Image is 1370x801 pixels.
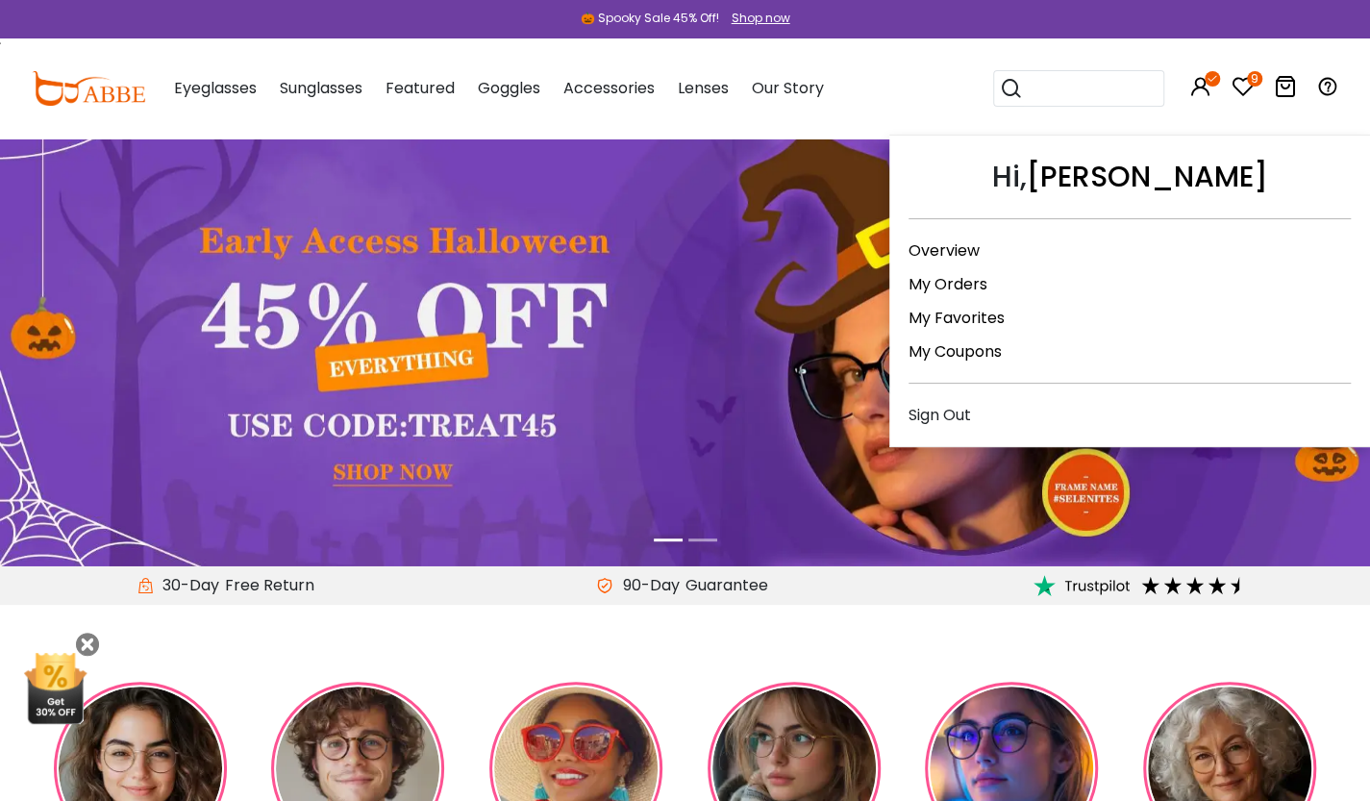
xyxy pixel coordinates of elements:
[909,340,1002,363] a: My Coupons
[174,77,257,99] span: Eyeglasses
[19,647,91,724] img: mini welcome offer
[1027,156,1268,197] a: [PERSON_NAME]
[909,239,980,262] a: Overview
[909,273,987,295] a: My Orders
[752,77,824,99] span: Our Story
[732,10,790,27] div: Shop now
[219,574,320,597] div: Free Return
[386,77,455,99] span: Featured
[32,71,145,106] img: abbeglasses.com
[613,574,680,597] span: 90-Day
[909,155,1351,219] div: Hi,
[722,10,790,26] a: Shop now
[478,77,540,99] span: Goggles
[678,77,729,99] span: Lenses
[909,307,1005,329] a: My Favorites
[153,574,219,597] span: 30-Day
[280,77,362,99] span: Sunglasses
[680,574,774,597] div: Guarantee
[909,403,1351,427] div: Sign Out
[563,77,655,99] span: Accessories
[581,10,719,27] div: 🎃 Spooky Sale 45% Off!
[1232,79,1255,101] a: 9
[1247,71,1262,87] i: 9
